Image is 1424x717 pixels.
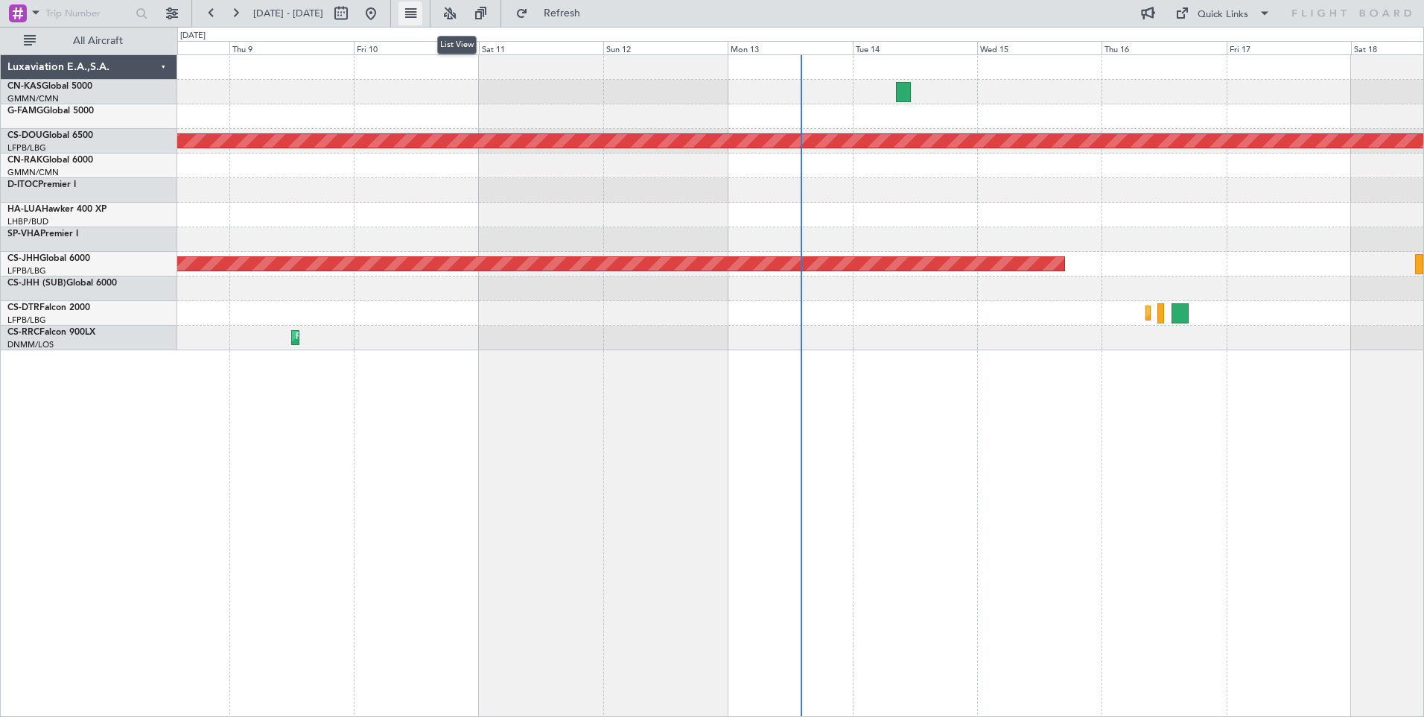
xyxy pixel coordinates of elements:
[7,230,78,239] a: SP-VHAPremier I
[7,279,66,288] span: CS-JHH (SUB)
[16,29,162,53] button: All Aircraft
[7,328,39,337] span: CS-RRC
[7,328,95,337] a: CS-RRCFalcon 900LX
[7,107,94,116] a: G-FAMGGlobal 5000
[1102,41,1226,54] div: Thu 16
[479,41,603,54] div: Sat 11
[7,142,46,154] a: LFPB/LBG
[7,180,38,189] span: D-ITOC
[7,303,90,312] a: CS-DTRFalcon 2000
[296,326,450,349] div: Planned Maint Lagos ([PERSON_NAME])
[39,36,157,46] span: All Aircraft
[7,265,46,277] a: LFPB/LBG
[7,230,40,239] span: SP-VHA
[7,167,59,178] a: GMMN/CMN
[509,1,598,25] button: Refresh
[7,339,54,350] a: DNMM/LOS
[7,156,93,165] a: CN-RAKGlobal 6000
[7,131,93,140] a: CS-DOUGlobal 6500
[229,41,354,54] div: Thu 9
[7,205,107,214] a: HA-LUAHawker 400 XP
[7,303,39,312] span: CS-DTR
[728,41,852,54] div: Mon 13
[7,254,39,263] span: CS-JHH
[7,82,42,91] span: CN-KAS
[1198,7,1248,22] div: Quick Links
[853,41,977,54] div: Tue 14
[7,180,76,189] a: D-ITOCPremier I
[603,41,728,54] div: Sun 12
[7,93,59,104] a: GMMN/CMN
[7,107,43,116] span: G-FAMG
[7,205,42,214] span: HA-LUA
[7,216,48,227] a: LHBP/BUD
[253,7,323,20] span: [DATE] - [DATE]
[180,30,206,42] div: [DATE]
[1150,302,1226,324] div: Planned Maint Sofia
[977,41,1102,54] div: Wed 15
[7,156,42,165] span: CN-RAK
[354,41,478,54] div: Fri 10
[45,2,131,25] input: Trip Number
[7,279,117,288] a: CS-JHH (SUB)Global 6000
[7,131,42,140] span: CS-DOU
[1168,1,1278,25] button: Quick Links
[437,36,477,54] div: List View
[7,82,92,91] a: CN-KASGlobal 5000
[7,315,46,326] a: LFPB/LBG
[531,8,594,19] span: Refresh
[7,254,90,263] a: CS-JHHGlobal 6000
[1227,41,1351,54] div: Fri 17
